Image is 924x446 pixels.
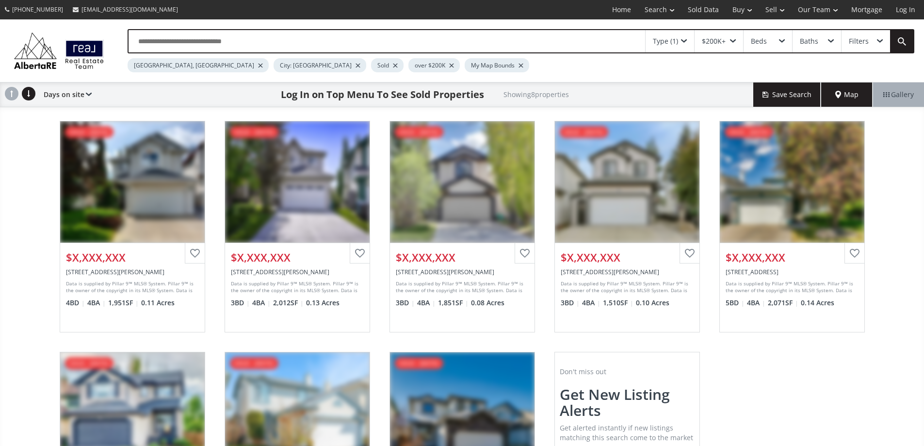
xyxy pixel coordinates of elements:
span: 4 BD [66,298,85,308]
div: Sold [371,58,404,72]
div: Map [821,83,873,107]
div: Beds [751,38,767,45]
div: over $200K [408,58,460,72]
span: 4 BA [747,298,765,308]
span: 2,012 SF [273,298,304,308]
div: Baths [800,38,818,45]
h1: Log In on Top Menu To See Sold Properties [281,88,484,101]
div: 151 Douglasdale Point SE, Calgary, AB T2Z 3B4 [726,268,859,276]
div: Gallery [873,83,924,107]
span: 4 BA [582,298,600,308]
span: 0.13 Acres [306,298,340,308]
span: 0.08 Acres [471,298,504,308]
div: $X,XXX,XXX [396,250,529,265]
div: $200K+ [702,38,726,45]
div: $X,XXX,XXX [561,250,694,265]
span: 1,510 SF [603,298,633,308]
span: [EMAIL_ADDRESS][DOMAIN_NAME] [81,5,178,14]
div: 340 Douglas Ridge Green SE, Calgary, AB T2Z 2Z9 [66,268,199,276]
div: $X,XXX,XXX [231,250,364,265]
span: [PHONE_NUMBER] [12,5,63,14]
a: [EMAIL_ADDRESS][DOMAIN_NAME] [68,0,183,18]
div: [GEOGRAPHIC_DATA], [GEOGRAPHIC_DATA] [128,58,269,72]
button: Save Search [753,83,821,107]
div: 386 Douglas Ridge Circle SE, Calgary, AB T2Z3H6 [396,268,529,276]
h2: Get new listing alerts [560,386,695,418]
div: $X,XXX,XXX [726,250,859,265]
span: 4 BA [417,298,436,308]
div: Days on site [39,83,92,107]
div: Data is supplied by Pillar 9™ MLS® System. Pillar 9™ is the owner of the copyright in its MLS® Sy... [726,280,856,295]
span: 1,951 SF [108,298,139,308]
div: My Map Bounds [465,58,529,72]
span: Map [835,90,859,99]
div: City: [GEOGRAPHIC_DATA] [274,58,366,72]
span: 0.10 Acres [636,298,669,308]
span: 3 BD [396,298,415,308]
div: Type (1) [653,38,678,45]
span: 1,851 SF [438,298,469,308]
a: sold - [DATE]$X,XXX,XXX[STREET_ADDRESS][PERSON_NAME]Data is supplied by Pillar 9™ MLS® System. Pi... [215,111,380,342]
span: 4 BA [87,298,106,308]
span: 4 BA [252,298,271,308]
div: Data is supplied by Pillar 9™ MLS® System. Pillar 9™ is the owner of the copyright in its MLS® Sy... [396,280,526,295]
div: Data is supplied by Pillar 9™ MLS® System. Pillar 9™ is the owner of the copyright in its MLS® Sy... [231,280,361,295]
h2: Showing 8 properties [503,91,569,98]
span: Gallery [883,90,914,99]
span: 2,071 SF [768,298,798,308]
a: sold - [DATE]$X,XXX,XXX[STREET_ADDRESS]Data is supplied by Pillar 9™ MLS® System. Pillar 9™ is th... [710,111,875,342]
div: Filters [849,38,869,45]
div: 137 Douglas Ridge Place SE, Calgary, AB T2Z 2T3 [231,268,364,276]
div: Data is supplied by Pillar 9™ MLS® System. Pillar 9™ is the owner of the copyright in its MLS® Sy... [66,280,196,295]
span: 5 BD [726,298,745,308]
div: Data is supplied by Pillar 9™ MLS® System. Pillar 9™ is the owner of the copyright in its MLS® Sy... [561,280,691,295]
a: sold - [DATE]$X,XXX,XXX[STREET_ADDRESS][PERSON_NAME]Data is supplied by Pillar 9™ MLS® System. Pi... [545,111,710,342]
a: sold - [DATE]$X,XXX,XXX[STREET_ADDRESS][PERSON_NAME]Data is supplied by Pillar 9™ MLS® System. Pi... [50,111,215,342]
div: $X,XXX,XXX [66,250,199,265]
span: 0.14 Acres [801,298,834,308]
span: 3 BD [561,298,580,308]
img: Logo [10,30,108,71]
span: Don't miss out [560,367,606,376]
span: Get alerted instantly if new listings matching this search come to the market [560,423,693,442]
div: 245 Douglas Ridge Circle SE, Calgary, AB T2Z 3H5 [561,268,694,276]
a: sold - [DATE]$X,XXX,XXX[STREET_ADDRESS][PERSON_NAME]Data is supplied by Pillar 9™ MLS® System. Pi... [380,111,545,342]
span: 0.11 Acres [141,298,175,308]
span: 3 BD [231,298,250,308]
